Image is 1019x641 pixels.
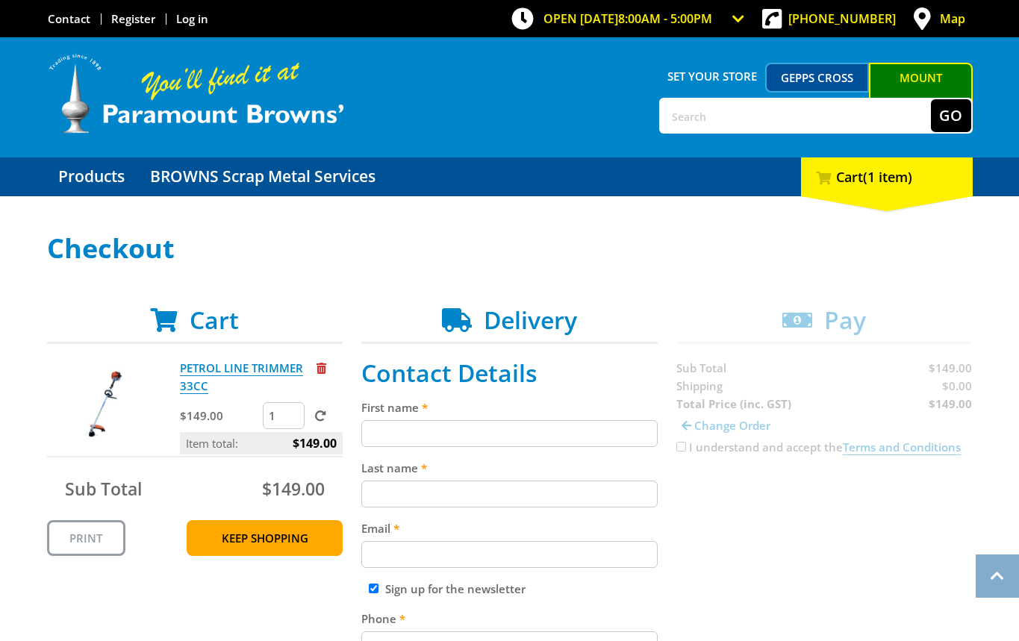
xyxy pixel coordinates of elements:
[863,168,912,186] span: (1 item)
[361,610,658,628] label: Phone
[317,360,326,375] a: Remove from cart
[869,63,973,119] a: Mount [PERSON_NAME]
[543,10,712,27] span: OPEN [DATE]
[765,63,869,93] a: Gepps Cross
[48,11,90,26] a: Go to the Contact page
[176,11,208,26] a: Log in
[47,157,136,196] a: Go to the Products page
[47,520,125,556] a: Print
[361,359,658,387] h2: Contact Details
[180,407,260,425] p: $149.00
[293,432,337,454] span: $149.00
[111,11,155,26] a: Go to the registration page
[361,459,658,477] label: Last name
[262,477,325,501] span: $149.00
[65,477,142,501] span: Sub Total
[659,63,766,90] span: Set your store
[801,157,973,196] div: Cart
[484,304,577,336] span: Delivery
[361,519,658,537] label: Email
[361,541,658,568] input: Please enter your email address.
[139,157,387,196] a: Go to the BROWNS Scrap Metal Services page
[931,99,971,132] button: Go
[361,481,658,507] input: Please enter your last name.
[661,99,931,132] input: Search
[187,520,343,556] a: Keep Shopping
[190,304,239,336] span: Cart
[385,581,526,596] label: Sign up for the newsletter
[47,234,973,263] h1: Checkout
[180,360,303,394] a: PETROL LINE TRIMMER 33CC
[180,432,343,454] p: Item total:
[61,359,151,448] img: PETROL LINE TRIMMER 33CC
[361,420,658,447] input: Please enter your first name.
[361,398,658,416] label: First name
[618,10,712,27] span: 8:00am - 5:00pm
[47,52,346,135] img: Paramount Browns'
